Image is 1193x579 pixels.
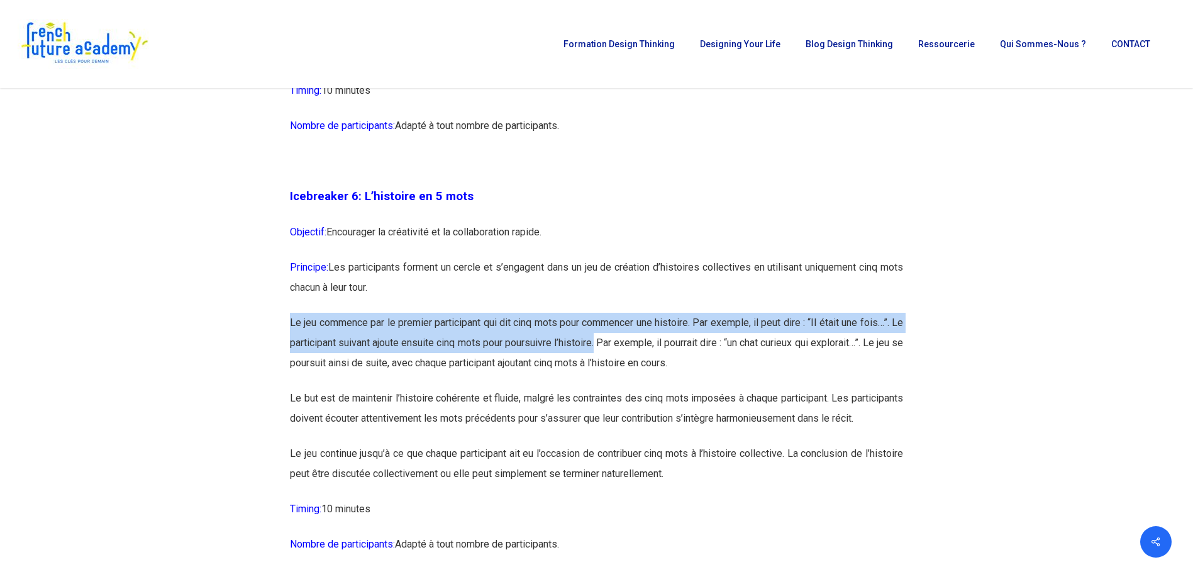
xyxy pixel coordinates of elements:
[694,40,787,48] a: Designing Your Life
[557,40,681,48] a: Formation Design Thinking
[1105,40,1157,48] a: CONTACT
[290,313,903,388] p: Le jeu commence par le premier participant qui dit cinq mots pour commencer une histoire. Par exe...
[563,39,675,49] span: Formation Design Thinking
[290,538,395,550] span: Nombre de participants:
[290,261,328,273] span: Principe:
[290,388,903,444] p: Le but est de maintenir l’histoire cohérente et fluide, malgré les contraintes des cinq mots impo...
[290,257,903,313] p: Les participants forment un cercle et s’engagent dans un jeu de création d’histoires collectives ...
[290,444,903,499] p: Le jeu continue jusqu’à ce que chaque participant ait eu l’occasion de contribuer cinq mots à l’h...
[918,39,975,49] span: Ressourcerie
[290,120,395,132] span: Nombre de participants:
[290,499,903,534] p: 10 minutes
[18,19,150,69] img: French Future Academy
[290,84,321,96] span: Timing:
[290,81,903,116] p: 10 minutes
[290,534,903,570] p: Adapté à tout nombre de participants.
[290,116,903,151] p: Adapté à tout nombre de participants.
[700,39,780,49] span: Designing Your Life
[290,503,321,515] span: Timing:
[994,40,1092,48] a: Qui sommes-nous ?
[290,226,326,238] span: Objectif:
[912,40,981,48] a: Ressourcerie
[290,189,474,203] span: Icebreaker 6: L’histoire en 5 mots
[806,39,893,49] span: Blog Design Thinking
[1000,39,1086,49] span: Qui sommes-nous ?
[290,222,903,257] p: Encourager la créativité et la collaboration rapide.
[1111,39,1150,49] span: CONTACT
[799,40,899,48] a: Blog Design Thinking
